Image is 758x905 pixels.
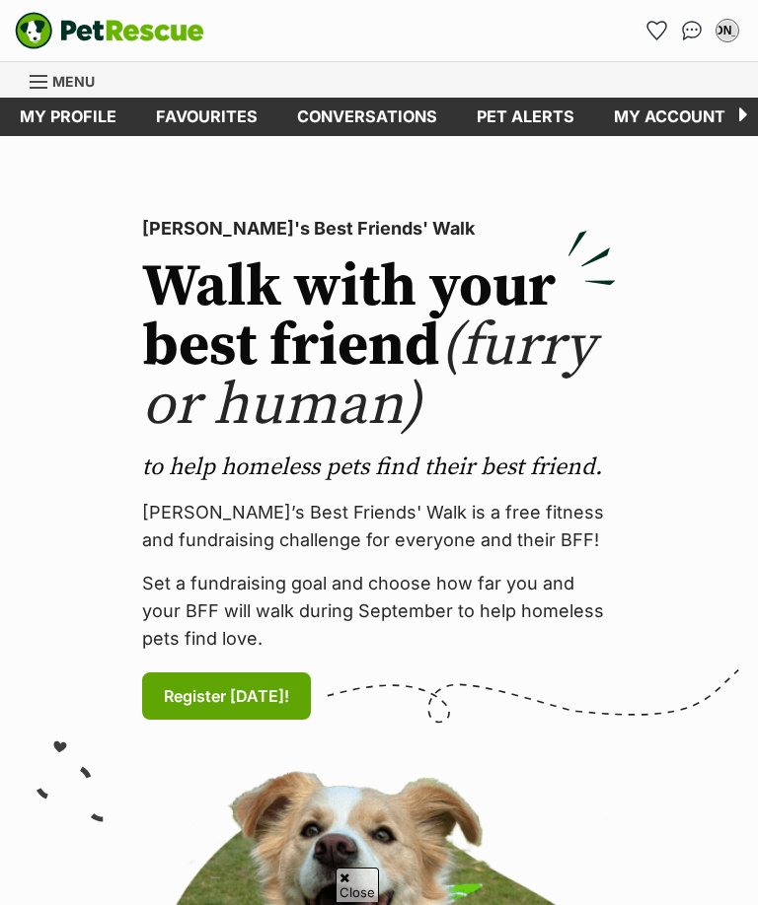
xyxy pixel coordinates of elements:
[142,310,595,443] span: (furry or human)
[676,15,708,46] a: Conversations
[136,98,277,136] a: Favourites
[277,98,457,136] a: conversations
[682,21,703,40] img: chat-41dd97257d64d25036548639549fe6c8038ab92f7586957e7f3b1b290dea8141.svg
[164,684,289,708] span: Register [DATE]!
[142,215,616,243] p: [PERSON_NAME]'s Best Friends' Walk
[142,570,616,653] p: Set a fundraising goal and choose how far you and your BFF will walk during September to help hom...
[30,62,109,98] a: Menu
[336,868,379,902] span: Close
[142,499,616,554] p: [PERSON_NAME]’s Best Friends' Walk is a free fitness and fundraising challenge for everyone and t...
[52,73,95,90] span: Menu
[142,258,616,436] h2: Walk with your best friend
[641,15,743,46] ul: Account quick links
[594,98,745,136] a: My account
[142,452,616,483] p: to help homeless pets find their best friend.
[142,672,311,720] a: Register [DATE]!
[718,21,737,40] div: [PERSON_NAME]
[712,15,743,46] button: My account
[15,12,204,49] a: PetRescue
[15,12,204,49] img: logo-e224e6f780fb5917bec1dbf3a21bbac754714ae5b6737aabdf751b685950b380.svg
[457,98,594,136] a: Pet alerts
[641,15,672,46] a: Favourites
